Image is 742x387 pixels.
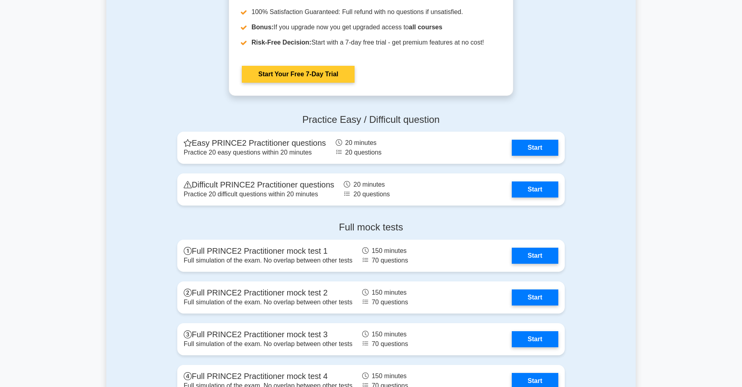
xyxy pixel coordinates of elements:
a: Start [512,248,558,264]
a: Start [512,331,558,347]
a: Start Your Free 7-Day Trial [242,66,355,83]
h4: Practice Easy / Difficult question [177,114,565,126]
a: Start [512,181,558,198]
a: Start [512,289,558,306]
h4: Full mock tests [177,222,565,233]
a: Start [512,140,558,156]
